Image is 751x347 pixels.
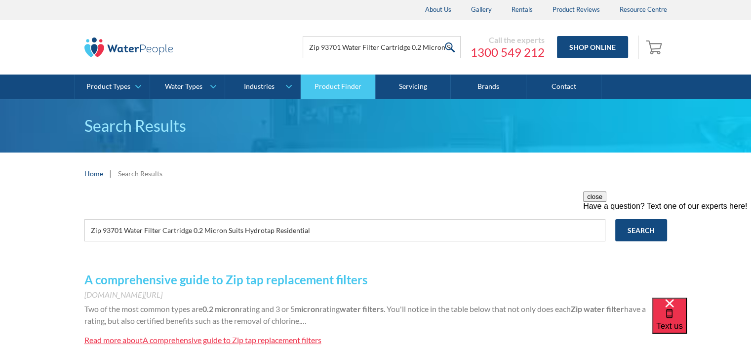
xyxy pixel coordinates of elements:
[451,75,526,99] a: Brands
[652,298,751,347] iframe: podium webchat widget bubble
[557,36,628,58] a: Shop Online
[243,82,274,91] div: Industries
[606,304,624,313] strong: filter
[84,304,202,313] span: Two of the most common types are
[84,219,605,241] input: e.g. chilled water cooler
[340,304,361,313] strong: water
[571,304,582,313] strong: Zip
[526,75,601,99] a: Contact
[84,168,103,179] a: Home
[384,304,571,313] span: . You'll notice in the table below that not only does each
[583,192,751,310] iframe: podium webchat widget prompt
[643,36,667,59] a: Open empty cart
[84,272,367,287] a: A comprehensive guide to Zip tap replacement filters
[118,168,162,179] div: Search Results
[225,75,300,99] a: Industries
[143,335,321,345] div: A comprehensive guide to Zip tap replacement filters
[84,114,667,138] h1: Search Results
[471,35,545,45] div: Call the experts
[108,167,113,179] div: |
[215,304,239,313] strong: micron
[362,304,384,313] strong: filters
[239,304,295,313] span: rating and 3 or 5
[202,304,213,313] strong: 0.2
[84,335,143,345] div: Read more about
[319,304,340,313] span: rating
[84,304,646,325] span: have a rating, but also certified benefits such as the removal of chlorine.
[84,289,667,301] div: [DOMAIN_NAME][URL]
[84,334,321,346] a: Read more aboutA comprehensive guide to Zip tap replacement filters
[301,316,307,325] span: …
[584,304,605,313] strong: water
[301,75,376,99] a: Product Finder
[295,304,319,313] strong: micron
[75,75,150,99] a: Product Types
[471,45,545,60] a: 1300 549 212
[165,82,202,91] div: Water Types
[303,36,461,58] input: Search products
[150,75,225,99] a: Water Types
[376,75,451,99] a: Servicing
[86,82,130,91] div: Product Types
[646,39,665,55] img: shopping cart
[84,38,173,57] img: The Water People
